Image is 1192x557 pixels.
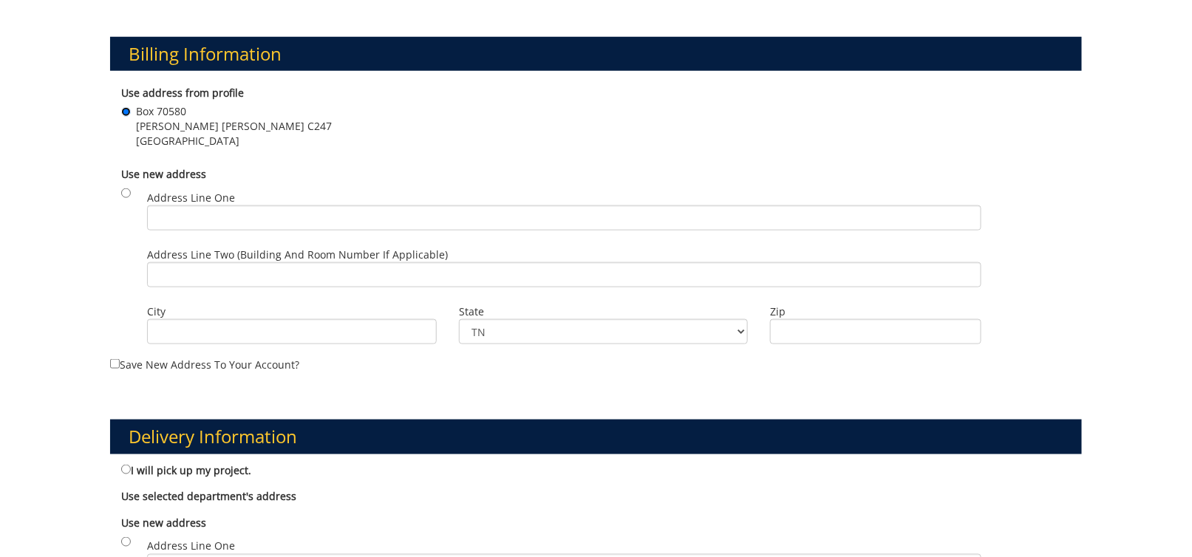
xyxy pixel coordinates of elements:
[459,304,748,319] label: State
[121,462,251,478] label: I will pick up my project.
[147,191,981,230] label: Address Line One
[770,319,981,344] input: Zip
[136,104,332,119] span: Box 70580
[147,319,436,344] input: City
[147,205,981,230] input: Address Line One
[770,304,981,319] label: Zip
[121,465,131,474] input: I will pick up my project.
[147,247,981,287] label: Address Line Two (Building and Room Number if applicable)
[121,167,206,181] b: Use new address
[121,516,206,530] b: Use new address
[136,134,332,148] span: [GEOGRAPHIC_DATA]
[110,359,120,369] input: Save new address to your account?
[110,37,1081,71] h3: Billing Information
[121,107,131,117] input: Box 70580 [PERSON_NAME] [PERSON_NAME] C247 [GEOGRAPHIC_DATA]
[136,119,332,134] span: [PERSON_NAME] [PERSON_NAME] C247
[147,262,981,287] input: Address Line Two (Building and Room Number if applicable)
[121,489,296,503] b: Use selected department's address
[110,420,1081,454] h3: Delivery Information
[147,304,436,319] label: City
[121,86,244,100] b: Use address from profile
